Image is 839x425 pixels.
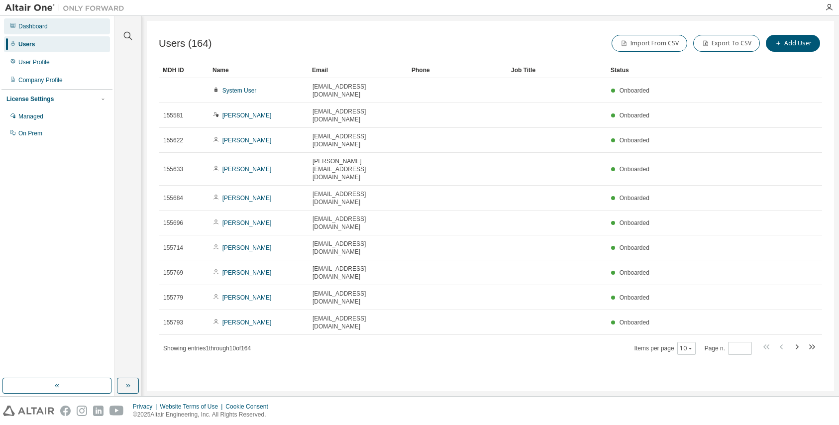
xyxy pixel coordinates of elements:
a: [PERSON_NAME] [222,112,272,119]
div: Name [212,62,304,78]
button: 10 [680,344,693,352]
span: 155581 [163,111,183,119]
a: [PERSON_NAME] [222,219,272,226]
span: Showing entries 1 through 10 of 164 [163,345,251,352]
span: 155622 [163,136,183,144]
a: [PERSON_NAME] [222,166,272,173]
div: Status [611,62,770,78]
span: [EMAIL_ADDRESS][DOMAIN_NAME] [313,107,403,123]
span: Onboarded [620,166,649,173]
span: [EMAIL_ADDRESS][DOMAIN_NAME] [313,190,403,206]
button: Export To CSV [693,35,760,52]
img: altair_logo.svg [3,406,54,416]
span: Onboarded [620,269,649,276]
div: MDH ID [163,62,205,78]
div: Privacy [133,403,160,411]
img: facebook.svg [60,406,71,416]
span: Onboarded [620,244,649,251]
a: [PERSON_NAME] [222,294,272,301]
span: Page n. [705,342,752,355]
span: [EMAIL_ADDRESS][DOMAIN_NAME] [313,240,403,256]
div: User Profile [18,58,50,66]
span: 155714 [163,244,183,252]
div: Company Profile [18,76,63,84]
span: [EMAIL_ADDRESS][DOMAIN_NAME] [313,315,403,330]
span: 155779 [163,294,183,302]
div: Website Terms of Use [160,403,225,411]
a: [PERSON_NAME] [222,195,272,202]
span: Onboarded [620,137,649,144]
div: Managed [18,112,43,120]
span: 155793 [163,319,183,326]
span: [EMAIL_ADDRESS][DOMAIN_NAME] [313,290,403,306]
button: Import From CSV [612,35,687,52]
span: Onboarded [620,294,649,301]
span: Users (164) [159,38,212,49]
span: [EMAIL_ADDRESS][DOMAIN_NAME] [313,215,403,231]
a: [PERSON_NAME] [222,137,272,144]
a: System User [222,87,257,94]
span: [EMAIL_ADDRESS][DOMAIN_NAME] [313,83,403,99]
p: © 2025 Altair Engineering, Inc. All Rights Reserved. [133,411,274,419]
a: [PERSON_NAME] [222,319,272,326]
img: Altair One [5,3,129,13]
a: [PERSON_NAME] [222,244,272,251]
div: Phone [412,62,503,78]
span: Onboarded [620,87,649,94]
span: Onboarded [620,112,649,119]
div: Users [18,40,35,48]
span: [EMAIL_ADDRESS][DOMAIN_NAME] [313,132,403,148]
span: 155696 [163,219,183,227]
span: 155684 [163,194,183,202]
div: Dashboard [18,22,48,30]
span: Onboarded [620,219,649,226]
div: Cookie Consent [225,403,274,411]
span: Onboarded [620,319,649,326]
span: Items per page [634,342,696,355]
div: License Settings [6,95,54,103]
a: [PERSON_NAME] [222,269,272,276]
div: On Prem [18,129,42,137]
span: [EMAIL_ADDRESS][DOMAIN_NAME] [313,265,403,281]
span: [PERSON_NAME][EMAIL_ADDRESS][DOMAIN_NAME] [313,157,403,181]
span: Onboarded [620,195,649,202]
span: 155769 [163,269,183,277]
img: youtube.svg [109,406,124,416]
div: Email [312,62,404,78]
img: instagram.svg [77,406,87,416]
img: linkedin.svg [93,406,104,416]
div: Job Title [511,62,603,78]
span: 155633 [163,165,183,173]
button: Add User [766,35,820,52]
